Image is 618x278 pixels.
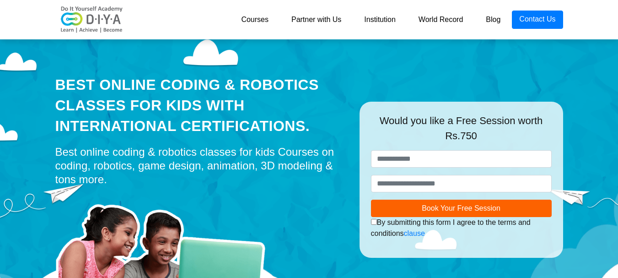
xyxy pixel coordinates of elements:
[55,145,346,186] div: Best online coding & robotics classes for kids Courses on coding, robotics, game design, animatio...
[404,229,425,237] a: clause
[407,11,475,29] a: World Record
[353,11,407,29] a: Institution
[371,200,552,217] button: Book Your Free Session
[55,6,129,33] img: logo-v2.png
[280,11,353,29] a: Partner with Us
[371,113,552,150] div: Would you like a Free Session worth Rs.750
[230,11,280,29] a: Courses
[371,217,552,239] div: By submitting this form I agree to the terms and conditions
[512,11,563,29] a: Contact Us
[422,204,500,212] span: Book Your Free Session
[55,75,346,136] div: Best Online Coding & Robotics Classes for kids with International Certifications.
[474,11,512,29] a: Blog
